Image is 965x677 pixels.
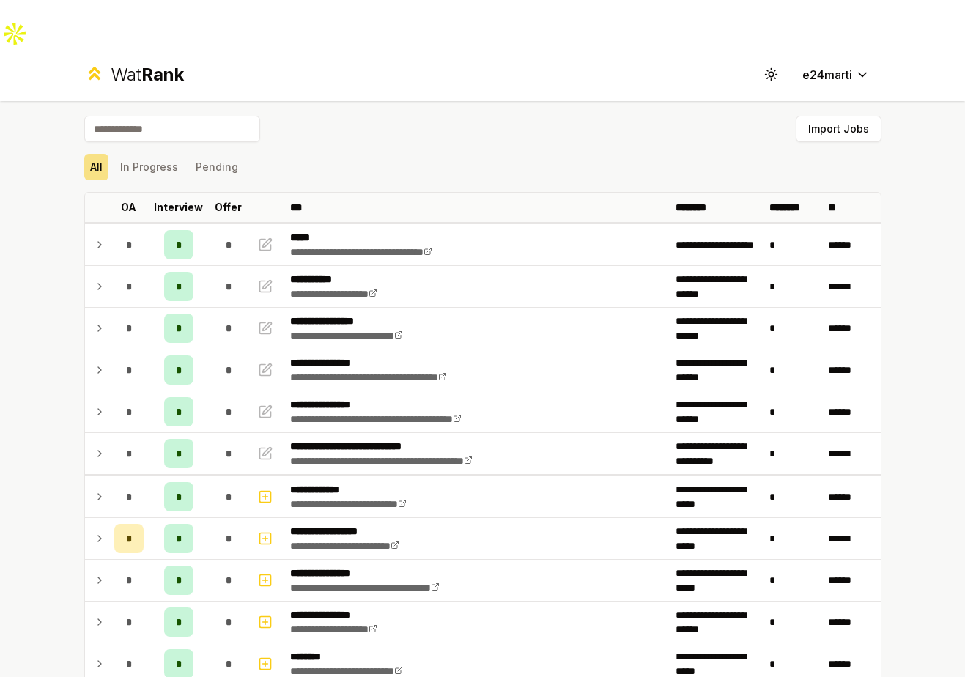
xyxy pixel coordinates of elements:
[215,200,242,215] p: Offer
[141,64,184,85] span: Rank
[796,116,881,142] button: Import Jobs
[121,200,136,215] p: OA
[154,200,203,215] p: Interview
[802,66,852,84] span: e24marti
[84,63,185,86] a: WatRank
[114,154,184,180] button: In Progress
[84,154,108,180] button: All
[111,63,184,86] div: Wat
[791,62,881,88] button: e24marti
[190,154,244,180] button: Pending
